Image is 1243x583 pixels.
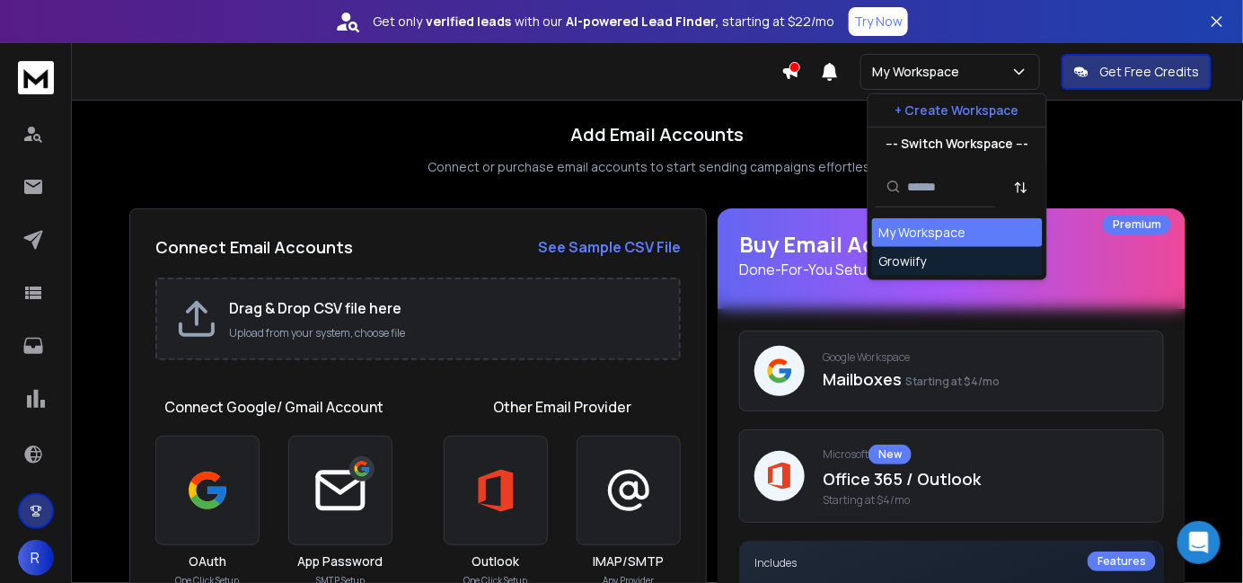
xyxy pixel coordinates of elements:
button: R [18,540,54,576]
p: Done-For-You Setup [739,259,1164,280]
button: + Create Workspace [868,94,1046,127]
button: Sort by Sort A-Z [1003,169,1039,205]
strong: See Sample CSV File [538,237,681,257]
p: Mailboxes [823,367,1149,392]
h2: Drag & Drop CSV file here [229,297,661,319]
p: Connect or purchase email accounts to start sending campaigns effortlessly [428,158,887,176]
div: Premium [1103,215,1171,234]
p: --- Switch Workspace --- [886,135,1028,153]
h3: App Password [298,552,383,570]
p: Try Now [854,13,903,31]
strong: verified leads [426,13,511,31]
h1: Buy Email Accounts [739,230,1164,280]
h1: Connect Google/ Gmail Account [164,396,383,418]
h3: IMAP/SMTP [594,552,665,570]
h1: Other Email Provider [493,396,631,418]
h3: OAuth [189,552,226,570]
p: Includes [754,556,1149,570]
a: See Sample CSV File [538,236,681,258]
button: Get Free Credits [1062,54,1212,90]
div: Open Intercom Messenger [1177,521,1221,564]
h2: Connect Email Accounts [155,234,353,260]
div: Features [1088,552,1156,571]
img: logo [18,61,54,94]
div: Growiify [879,252,927,270]
p: Google Workspace [823,350,1149,365]
button: Try Now [849,7,908,36]
span: Starting at $4/mo [823,493,1149,508]
strong: AI-powered Lead Finder, [566,13,718,31]
p: Office 365 / Outlook [823,466,1149,491]
div: My Workspace [879,224,966,242]
p: Get only with our starting at $22/mo [373,13,834,31]
p: Upload from your system, choose file [229,326,661,340]
p: Get Free Credits [1099,63,1199,81]
div: New [868,445,912,464]
p: + Create Workspace [895,102,1019,119]
p: My Workspace [872,63,966,81]
span: Starting at $4/mo [905,374,1000,389]
h3: Outlook [472,552,520,570]
h1: Add Email Accounts [571,122,745,147]
p: Microsoft [823,445,1149,464]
